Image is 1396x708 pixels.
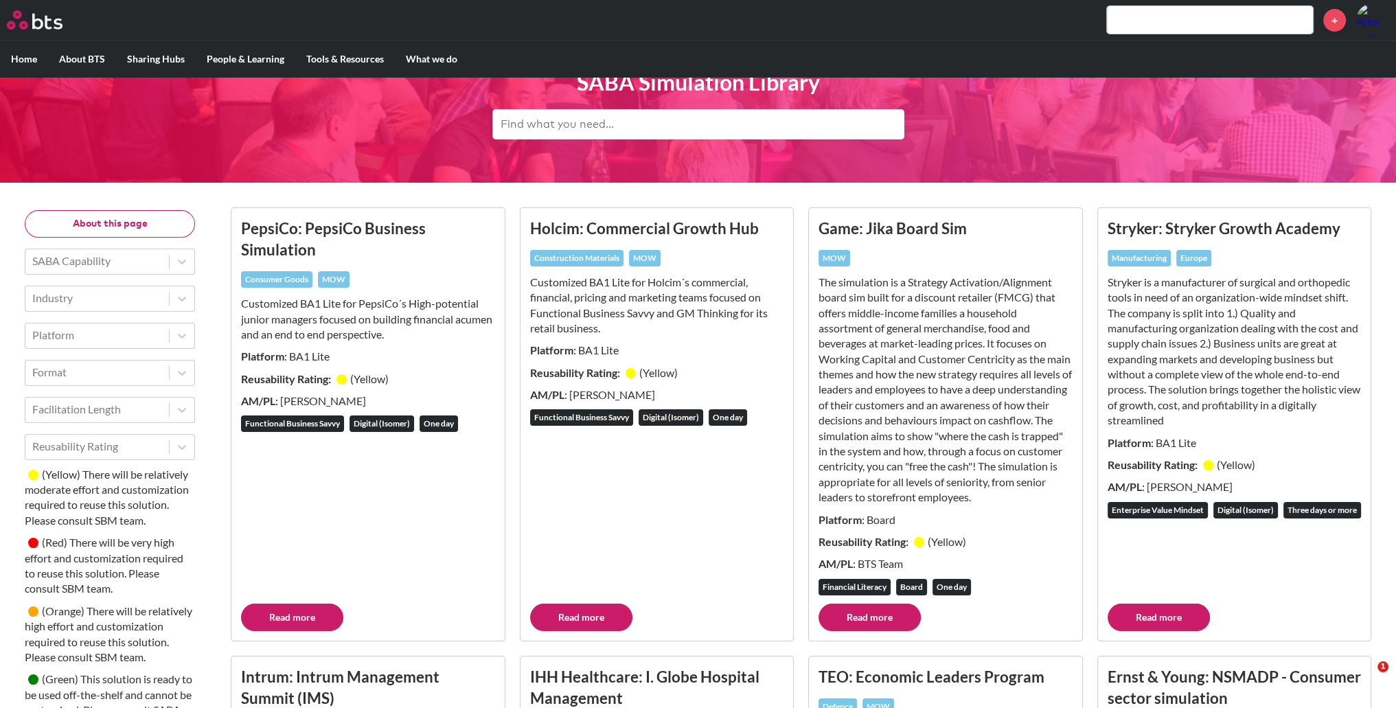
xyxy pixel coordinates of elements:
div: Enterprise Value Mindset [1108,502,1208,518]
label: What we do [395,41,468,77]
strong: Reusability Rating: [1108,458,1200,471]
a: Read more [819,604,921,631]
input: Find what you need... [492,109,904,139]
strong: AM/PL [241,394,275,407]
small: ( Yellow ) [928,535,966,548]
div: Construction Materials [530,250,623,266]
small: ( Red ) [42,536,67,549]
div: Europe [1176,250,1211,266]
div: Functional Business Savvy [530,409,633,426]
a: Profile [1356,3,1389,36]
p: Customized BA1 Lite for Holcim´s commercial, financial, pricing and marketing teams ​focused on F... [530,275,784,336]
div: Digital (Isomer) [639,409,703,426]
h3: Game: Jika Board Sim [819,218,1073,239]
small: ( Yellow ) [350,372,389,385]
img: Prim Sunsermsook [1356,3,1389,36]
div: One day [709,409,747,426]
a: + [1323,9,1346,32]
small: ( Orange ) [42,604,84,617]
div: Consumer Goods [241,271,312,288]
div: Financial Literacy [819,579,891,595]
h3: PepsiCo: PepsiCo Business Simulation [241,218,495,261]
strong: AM/PL [819,557,853,570]
a: Read more [530,604,632,631]
img: BTS Logo [7,10,62,30]
div: Board [896,579,927,595]
div: MOW [629,250,661,266]
button: About this page [25,210,195,238]
p: : [PERSON_NAME] [530,387,784,402]
strong: Reusability Rating: [530,366,622,379]
h3: TEO: Economic Leaders Program [819,666,1073,687]
strong: Platform [241,350,284,363]
div: One day [932,579,971,595]
strong: AM/PL [530,388,564,401]
p: : BTS Team [819,556,1073,571]
div: MOW [819,250,850,266]
p: : [PERSON_NAME] [241,393,495,409]
p: : BA1 Lite [241,349,495,364]
div: Manufacturing [1108,250,1171,266]
h3: Holcim: Commercial Growth Hub [530,218,784,239]
small: There will be very high effort and customization required to reuse this solution. Please consult ... [25,536,183,595]
div: MOW [318,271,350,288]
strong: Platform [819,513,862,526]
div: Digital (Isomer) [350,415,414,432]
small: There will be relatively moderate effort and customization required to reuse this solution. Pleas... [25,468,189,527]
p: The simulation is a Strategy Activation/Alignment board sim built for a discount retailer (FMCG) ... [819,275,1073,505]
div: Digital (Isomer) [1213,502,1278,518]
iframe: Intercom live chat [1349,661,1382,694]
div: Three days or more [1283,502,1361,518]
small: There will be relatively high effort and customization required to reuse this solution. Please co... [25,604,192,663]
a: Go home [7,10,88,30]
small: ( Yellow ) [639,366,678,379]
p: : BA1 Lite [530,343,784,358]
div: Functional Business Savvy [241,415,344,432]
small: ( Yellow ) [1217,458,1255,471]
strong: Platform [530,343,573,356]
label: Sharing Hubs [116,41,196,77]
strong: AM/PL [1108,480,1142,493]
h1: SABA Simulation Library [492,67,904,98]
p: : [PERSON_NAME] [1108,479,1362,494]
strong: Platform [1108,436,1151,449]
strong: Reusability Rating: [819,535,911,548]
a: Read more [1108,604,1210,631]
div: One day [420,415,458,432]
label: About BTS [48,41,116,77]
p: : Board [819,512,1073,527]
p: Stryker is a manufacturer of surgical and orthopedic tools in need of an organization-wide mindse... [1108,275,1362,429]
p: Customized BA1 Lite for PepsiCo´s High-potential junior managers focused on building financial ac... [241,296,495,342]
label: People & Learning [196,41,295,77]
small: ( Green ) [42,672,78,685]
p: : BA1 Lite [1108,435,1362,450]
h3: Stryker: Stryker Growth Academy [1108,218,1362,239]
strong: Reusability Rating: [241,372,333,385]
label: Tools & Resources [295,41,395,77]
a: Read more [241,604,343,631]
small: ( Yellow ) [42,468,80,481]
span: 1 [1377,661,1388,672]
